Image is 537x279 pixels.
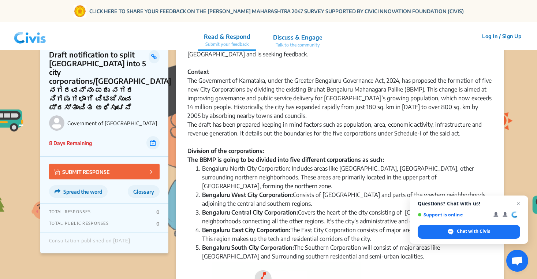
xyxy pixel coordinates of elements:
[202,244,294,251] strong: Bengaluru South City Corporation:
[89,7,464,15] a: CLICK HERE TO SHARE YOUR FEEDBACK ON THE [PERSON_NAME] MAHARASHTRA 2047 SURVEY SUPPORTED BY CIVIC...
[273,33,322,42] p: Discuss & Engage
[202,164,492,190] li: Bengaluru North City Corporation: Includes areas like [GEOGRAPHIC_DATA], [GEOGRAPHIC_DATA], other...
[133,189,154,195] span: Glossary
[11,25,49,47] img: navlogo.png
[49,221,109,227] p: TOTAL PUBLIC RESPONSES
[418,225,520,239] span: Chat with Civis
[55,167,110,176] p: SUBMIT RESPONSE
[204,41,250,48] p: Submit your feedback
[202,190,492,208] li: Consists of [GEOGRAPHIC_DATA] and parts of the western neighborhoods adjoining the central and so...
[187,76,492,164] div: The Government of Karnataka, under the Greater Bengaluru Governance Act, 2024, has proposed the f...
[202,226,492,243] li: The East City Corporation consists of major areas like [GEOGRAPHIC_DATA]. This region makes up th...
[49,164,160,179] button: SUBMIT RESPONSE
[156,209,160,215] p: 0
[49,209,91,215] p: TOTAL RESPONSES
[128,185,160,198] button: Glossary
[202,226,290,234] strong: Bengaluru East City Corporation:
[49,50,149,112] p: Draft notification to split [GEOGRAPHIC_DATA] into 5 city corporations/[GEOGRAPHIC_DATA] ನಗರವನ್ನು...
[49,139,92,147] p: 8 Days Remaining
[67,120,160,126] p: Government of [GEOGRAPHIC_DATA]
[187,147,384,163] strong: Division of the corporations: The BBMP is going to be divided into five different corporations as...
[506,250,528,272] a: Open chat
[477,30,526,42] button: Log In / Sign Up
[273,42,322,48] p: Talk to the community
[55,169,60,175] img: Vector.jpg
[457,228,490,235] span: Chat with Civis
[49,185,108,198] button: Spread the word
[187,68,209,75] strong: Context
[204,32,250,41] p: Read & Respond
[418,212,488,217] span: Support is online
[156,221,160,227] p: 0
[418,201,520,207] span: Questions? Chat with us!
[202,209,298,216] strong: Bengaluru Central City Corporation:
[202,191,293,198] strong: Bengaluru West City Corporation:
[74,5,86,18] img: Gom Logo
[202,208,492,226] li: Covers the heart of the city consisting of [GEOGRAPHIC_DATA] neighborhoods connecting all the oth...
[49,238,130,248] div: Consultation published on [DATE]
[49,115,64,131] img: Government of Karnataka logo
[63,189,102,195] span: Spread the word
